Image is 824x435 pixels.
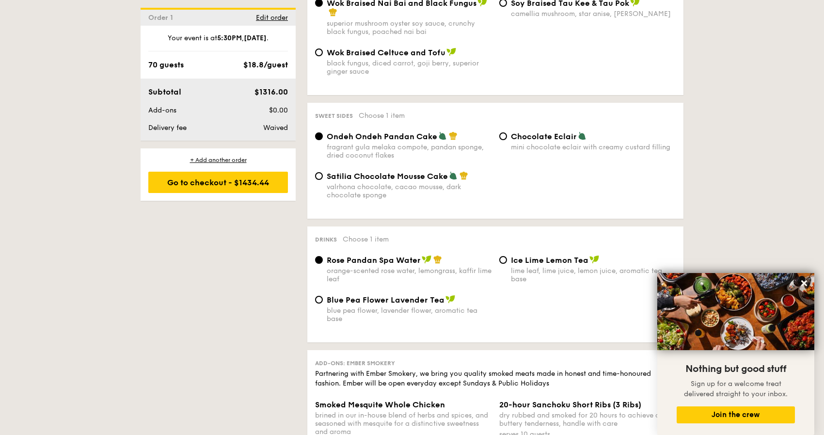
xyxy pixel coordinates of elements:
div: superior mushroom oyster soy sauce, crunchy black fungus, poached nai bai [327,19,491,36]
div: 70 guests [148,59,184,71]
img: icon-vegan.f8ff3823.svg [445,295,455,304]
img: icon-chef-hat.a58ddaea.svg [433,255,442,264]
input: Satilia Chocolate Mousse Cakevalrhona chocolate, cacao mousse, dark chocolate sponge [315,172,323,180]
img: icon-vegetarian.fe4039eb.svg [438,131,447,140]
span: Ice Lime Lemon Tea [511,256,588,265]
img: icon-vegetarian.fe4039eb.svg [578,131,586,140]
span: Blue Pea Flower Lavender Tea [327,295,444,305]
span: Rose Pandan Spa Water [327,256,421,265]
img: icon-vegan.f8ff3823.svg [446,48,456,56]
div: Your event is at , . [148,33,288,51]
div: Partnering with Ember Smokery, we bring you quality smoked meats made in honest and time-honoured... [315,369,676,388]
span: Add-ons [148,106,176,114]
div: blue pea flower, lavender flower, aromatic tea base [327,306,491,323]
input: Blue Pea Flower Lavender Teablue pea flower, lavender flower, aromatic tea base [315,296,323,304]
span: Nothing but good stuff [685,363,786,375]
span: Sweet sides [315,113,353,119]
input: Rose Pandan Spa Waterorange-scented rose water, lemongrass, kaffir lime leaf [315,256,323,264]
span: Choose 1 item [359,112,405,120]
span: Smoked Mesquite Whole Chicken [315,400,445,409]
span: Sign up for a welcome treat delivered straight to your inbox. [684,380,788,398]
span: Order 1 [148,14,177,22]
span: Choose 1 item [343,235,389,243]
strong: [DATE] [244,34,267,42]
div: mini chocolate eclair with creamy custard filling [511,143,676,151]
input: Wok Braised Celtuce and Tofublack fungus, diced carrot, goji berry, superior ginger sauce [315,48,323,56]
span: Subtotal [148,87,181,97]
img: icon-vegan.f8ff3823.svg [589,255,599,264]
div: black fungus, diced carrot, goji berry, superior ginger sauce [327,59,491,76]
div: lime leaf, lime juice, lemon juice, aromatic tea base [511,267,676,283]
span: Delivery fee [148,124,187,132]
div: + Add another order [148,156,288,164]
span: Chocolate Eclair [511,132,577,141]
input: Ice Lime Lemon Tealime leaf, lime juice, lemon juice, aromatic tea base [499,256,507,264]
img: icon-chef-hat.a58ddaea.svg [449,131,458,140]
img: icon-chef-hat.a58ddaea.svg [460,171,468,180]
span: Edit order [256,14,288,22]
div: camellia mushroom, star anise, [PERSON_NAME] [511,10,676,18]
button: Close [796,275,812,291]
span: 20-hour Sanchoku Short Ribs (3 Ribs) [499,400,641,409]
button: Join the crew [677,406,795,423]
img: icon-vegetarian.fe4039eb.svg [449,171,458,180]
span: $0.00 [269,106,288,114]
span: Drinks [315,236,337,243]
span: $1316.00 [254,87,288,97]
strong: 5:30PM [217,34,242,42]
div: Go to checkout - $1434.44 [148,172,288,193]
div: fragrant gula melaka compote, pandan sponge, dried coconut flakes [327,143,491,160]
div: dry rubbed and smoked for 20 hours to achieve a buttery tenderness, handle with care [499,411,676,428]
img: DSC07876-Edit02-Large.jpeg [657,273,814,350]
input: Ondeh Ondeh Pandan Cakefragrant gula melaka compote, pandan sponge, dried coconut flakes [315,132,323,140]
img: icon-vegan.f8ff3823.svg [422,255,431,264]
span: Add-ons: Ember Smokery [315,360,395,367]
span: Ondeh Ondeh Pandan Cake [327,132,437,141]
input: Chocolate Eclairmini chocolate eclair with creamy custard filling [499,132,507,140]
div: $18.8/guest [243,59,288,71]
span: Satilia Chocolate Mousse Cake [327,172,448,181]
span: Wok Braised Celtuce and Tofu [327,48,445,57]
div: valrhona chocolate, cacao mousse, dark chocolate sponge [327,183,491,199]
div: orange-scented rose water, lemongrass, kaffir lime leaf [327,267,491,283]
img: icon-chef-hat.a58ddaea.svg [329,8,337,16]
span: Waived [263,124,288,132]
